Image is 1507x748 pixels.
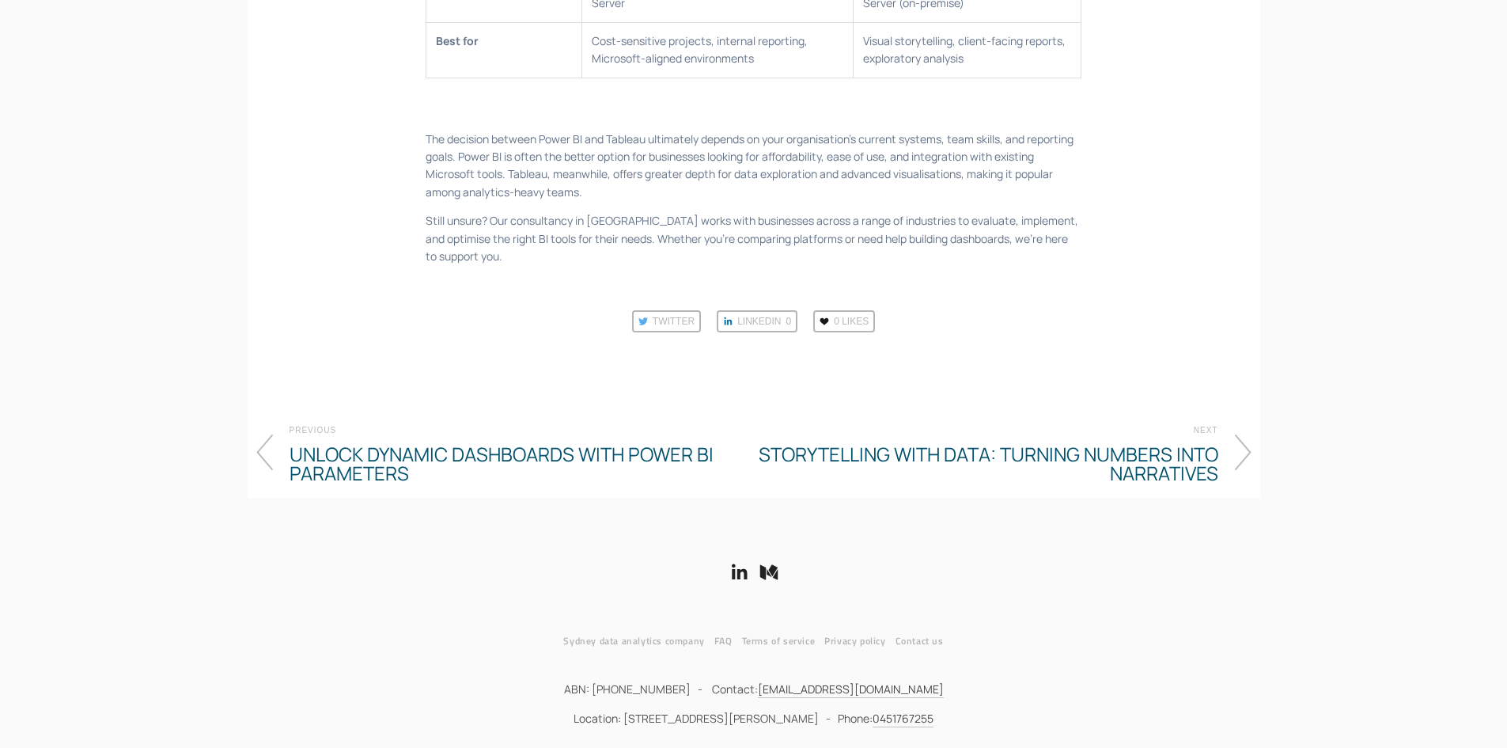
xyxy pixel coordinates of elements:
strong: Best for [436,33,479,48]
a: [EMAIL_ADDRESS][DOMAIN_NAME] [758,682,944,698]
a: Terms of service [742,632,825,650]
a: LinkedIn [729,563,748,582]
td: Cost-sensitive projects, internal reporting, Microsoft-aligned environments [581,22,853,78]
p: Location: [STREET_ADDRESS][PERSON_NAME] - Phone: [256,710,1252,727]
a: Previous Unlock Dynamic Dashboards with Power BI Parameters [256,420,754,486]
p: Still unsure? Our consultancy in [GEOGRAPHIC_DATA] works with businesses across a range of indust... [426,212,1081,265]
a: Contact us [895,632,953,650]
a: 0451767255 [873,711,933,727]
a: Next Storytelling with Data: Turning Numbers into Narratives [754,420,1252,486]
a: LinkedIn0 [717,310,797,332]
a: Privacy policy [824,632,895,650]
div: Next [754,420,1218,442]
a: 0 Likes [813,310,875,332]
h4: Unlock Dynamic Dashboards with Power BI Parameters [290,442,754,486]
p: The decision between Power BI and Tableau ultimately depends on your organisation’s current syste... [426,131,1081,202]
td: Visual storytelling, client-facing reports, exploratory analysis [853,22,1081,78]
a: Sydney data analytics company [563,632,714,650]
a: FAQ [714,632,742,650]
a: Medium [759,563,778,582]
div: Previous [290,420,754,442]
span: Twitter [653,312,695,331]
span: LinkedIn [737,312,781,331]
span: 0 [786,312,791,331]
h4: Storytelling with Data: Turning Numbers into Narratives [754,442,1218,486]
p: ABN: [PHONE_NUMBER] - Contact: [256,681,1252,698]
span: 0 Likes [834,312,869,331]
a: Twitter [632,310,701,332]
